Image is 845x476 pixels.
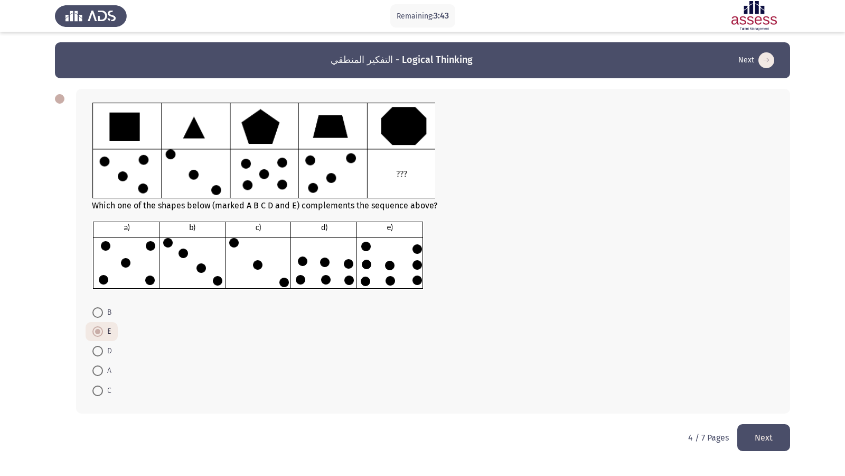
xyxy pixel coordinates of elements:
button: load next page [737,424,790,451]
span: A [103,364,111,377]
p: Remaining: [397,10,449,23]
span: 3:43 [434,11,449,21]
span: C [103,385,111,397]
span: E [103,325,111,338]
img: Assess Talent Management logo [55,1,127,31]
img: Assessment logo of Assessment En (Focus & 16PD) [718,1,790,31]
span: B [103,306,111,319]
span: D [103,345,112,358]
div: Which one of the shapes below (marked A B C D and E) complements the sequence above? [92,200,774,210]
p: 4 / 7 Pages [688,433,729,443]
button: load next page [735,52,777,69]
h3: التفكير المنطقي - Logical Thinking [331,53,473,67]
